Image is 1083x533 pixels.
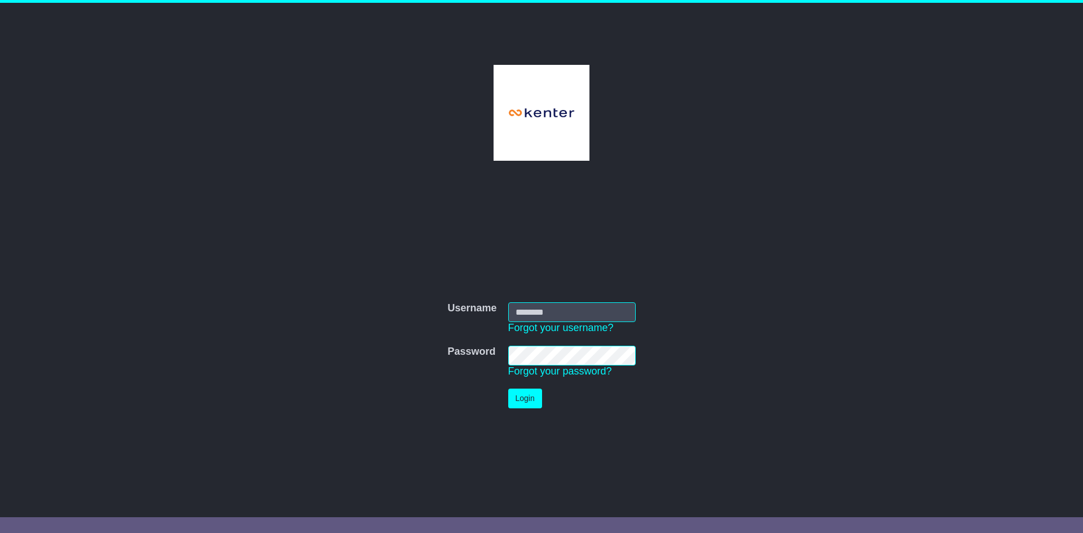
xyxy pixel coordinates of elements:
[447,302,496,315] label: Username
[508,389,542,408] button: Login
[494,65,589,161] img: Kenter International Logistics
[447,346,495,358] label: Password
[508,365,612,377] a: Forgot your password?
[508,322,614,333] a: Forgot your username?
